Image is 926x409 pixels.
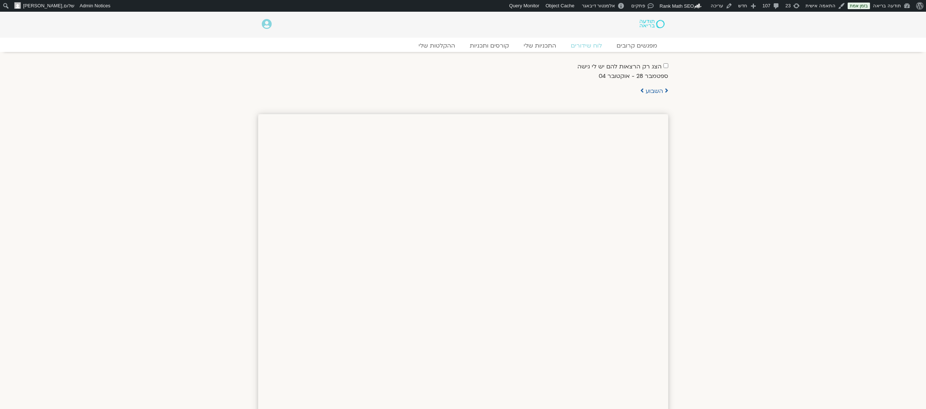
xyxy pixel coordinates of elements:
a: בזמן אמת [848,3,870,9]
a: התכניות שלי [516,42,564,49]
span: Rank Math SEO [659,3,694,9]
a: ההקלטות שלי [411,42,462,49]
a: מפגשים קרובים [609,42,665,49]
a: השבוע [646,87,663,95]
label: הצג רק הרצאות להם יש לי גישה [577,63,662,70]
p: ספטמבר 28 - אוקטובר 04 [258,71,668,81]
a: לוח שידורים [564,42,609,49]
span: [PERSON_NAME] [23,3,62,8]
a: קורסים ותכניות [462,42,516,49]
nav: Menu [262,42,665,49]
